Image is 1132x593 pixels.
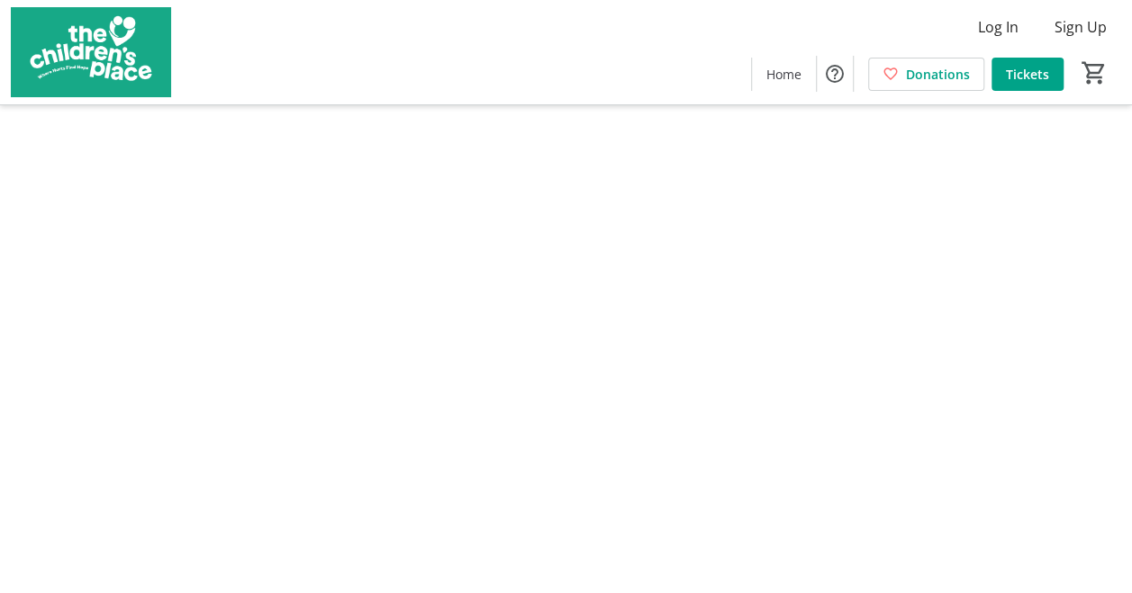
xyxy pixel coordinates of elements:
a: Tickets [992,58,1064,91]
a: Donations [868,58,984,91]
span: Donations [906,65,970,84]
span: Tickets [1006,65,1049,84]
span: Home [766,65,801,84]
a: Home [752,58,816,91]
button: Help [817,56,853,92]
span: Sign Up [1055,16,1107,38]
span: Log In [978,16,1019,38]
button: Sign Up [1040,13,1121,41]
button: Cart [1078,57,1110,89]
button: Log In [964,13,1033,41]
img: The Children's Place's Logo [11,7,171,97]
